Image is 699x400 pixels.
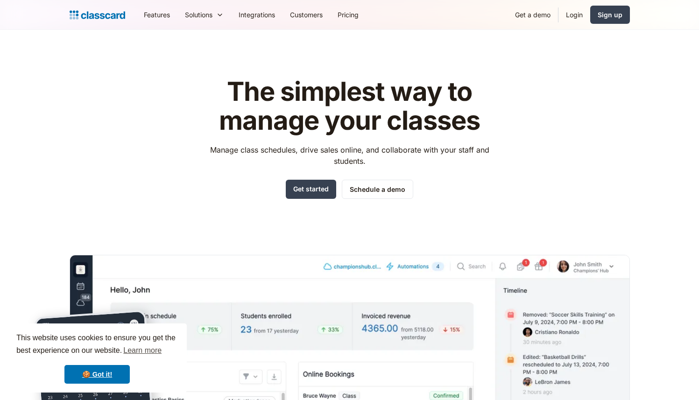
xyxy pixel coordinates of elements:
[330,4,366,25] a: Pricing
[136,4,177,25] a: Features
[201,77,498,135] h1: The simplest way to manage your classes
[286,180,336,199] a: Get started
[342,180,413,199] a: Schedule a demo
[16,332,178,358] span: This website uses cookies to ensure you get the best experience on our website.
[122,344,163,358] a: learn more about cookies
[7,323,187,393] div: cookieconsent
[70,8,125,21] a: home
[598,10,622,20] div: Sign up
[177,4,231,25] div: Solutions
[64,365,130,384] a: dismiss cookie message
[558,4,590,25] a: Login
[231,4,282,25] a: Integrations
[201,144,498,167] p: Manage class schedules, drive sales online, and collaborate with your staff and students.
[282,4,330,25] a: Customers
[590,6,630,24] a: Sign up
[508,4,558,25] a: Get a demo
[185,10,212,20] div: Solutions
